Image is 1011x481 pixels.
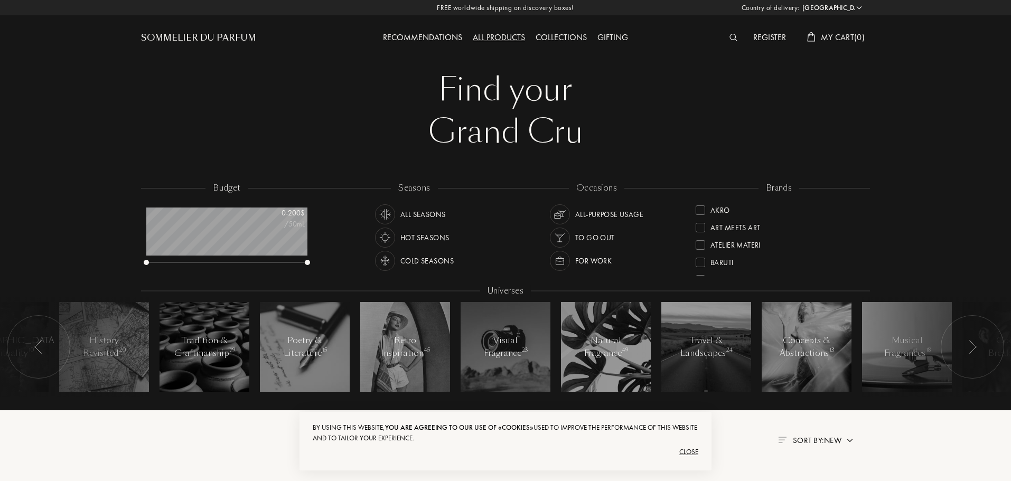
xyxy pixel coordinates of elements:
div: All Seasons [400,204,446,224]
div: Collections [530,31,592,45]
div: Grand Cru [149,111,862,153]
a: Register [748,32,791,43]
div: To go Out [575,228,615,248]
a: Sommelier du Parfum [141,32,256,44]
div: /50mL [252,219,305,230]
div: seasons [391,182,437,194]
div: Close [313,444,698,460]
img: usage_season_cold_white.svg [378,253,392,268]
img: usage_occasion_party_white.svg [553,230,567,245]
div: Atelier Materi [710,236,761,250]
img: arr_left.svg [34,340,43,354]
span: 23 [522,346,528,354]
div: Recommendations [378,31,467,45]
img: arr_left.svg [968,340,977,354]
img: usage_occasion_work_white.svg [553,253,567,268]
div: Register [748,31,791,45]
img: search_icn_white.svg [729,34,737,41]
div: 0 - 200 $ [252,208,305,219]
div: Travel & Landscapes [680,334,732,360]
div: All-purpose Usage [575,204,643,224]
span: Country of delivery: [742,3,800,13]
img: usage_season_hot_white.svg [378,230,392,245]
div: All products [467,31,530,45]
div: Find your [149,69,862,111]
a: All products [467,32,530,43]
span: 79 [230,346,235,354]
div: Concepts & Abstractions [780,334,834,360]
span: Sort by: New [793,435,841,446]
a: Gifting [592,32,633,43]
div: Visual Fragrance [483,334,528,360]
span: you are agreeing to our use of «cookies» [385,423,533,432]
span: 45 [424,346,430,354]
a: Recommendations [378,32,467,43]
div: budget [205,182,248,194]
div: By using this website, used to improve the performance of this website and to tailor your experie... [313,422,698,444]
div: Baruti [710,253,734,268]
img: usage_occasion_all_white.svg [553,207,567,222]
div: Poetry & Literature [283,334,327,360]
span: 24 [726,346,733,354]
div: Cold Seasons [400,251,454,271]
img: cart_white.svg [807,32,816,42]
div: Binet-Papillon [710,271,763,285]
div: occasions [569,182,624,194]
div: Art Meets Art [710,219,760,233]
div: Universes [480,285,531,297]
div: Hot Seasons [400,228,450,248]
span: 13 [829,346,835,354]
div: Retro Inspiration [381,334,429,360]
div: For Work [575,251,612,271]
div: brands [759,182,800,194]
a: Collections [530,32,592,43]
img: arrow.png [846,436,854,445]
img: usage_season_average_white.svg [378,207,392,222]
div: Akro [710,201,730,215]
span: 15 [322,346,327,354]
span: 49 [622,346,628,354]
div: Tradition & Craftmanship [174,334,235,360]
span: My Cart ( 0 ) [821,32,865,43]
div: Gifting [592,31,633,45]
div: Natural Fragrance [584,334,629,360]
img: filter_by.png [778,437,787,443]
